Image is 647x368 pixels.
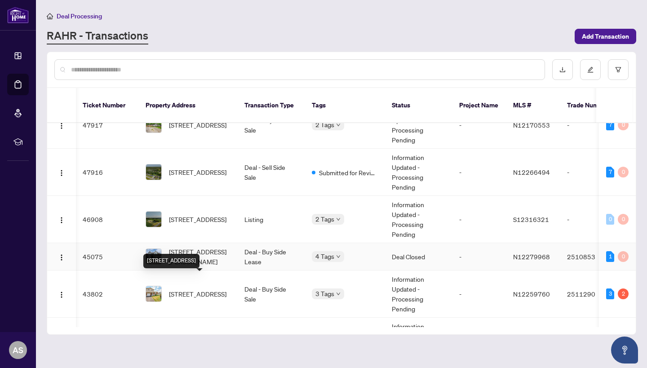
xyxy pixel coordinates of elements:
img: thumbnail-img [146,286,161,301]
td: Information Updated - Processing Pending [385,102,452,149]
td: Deal - Buy Side Sale [237,270,305,318]
div: 0 [618,214,629,225]
span: 2 Tags [315,214,334,224]
span: 4 Tags [315,251,334,262]
span: [STREET_ADDRESS][PERSON_NAME] [169,247,230,266]
th: MLS # [506,88,560,123]
span: 3 Tags [315,288,334,299]
td: Deal - Buy Side Sale [237,102,305,149]
th: Transaction Type [237,88,305,123]
div: 7 [606,167,614,177]
div: 0 [618,120,629,130]
td: Deal - Buy Side Lease [237,243,305,270]
img: Logo [58,254,65,261]
td: 42598 [75,318,138,365]
img: Logo [58,291,65,298]
img: logo [7,7,29,23]
img: Logo [58,217,65,224]
td: 2511290 [560,270,623,318]
td: - [452,318,506,365]
span: down [336,123,341,127]
span: Add Transaction [582,29,629,44]
td: Information Updated - Processing Pending [385,149,452,196]
td: - [560,102,623,149]
td: Information Updated - Processing Pending [385,318,452,365]
td: - [452,149,506,196]
img: thumbnail-img [146,249,161,264]
span: 2 Tags [315,120,334,130]
div: 0 [618,251,629,262]
img: thumbnail-img [146,164,161,180]
td: - [452,196,506,243]
button: Logo [54,165,69,179]
span: Submitted for Review [319,168,377,177]
td: Listing [237,196,305,243]
span: N12259760 [513,290,550,298]
th: Status [385,88,452,123]
div: 7 [606,120,614,130]
th: Ticket Number [75,88,138,123]
span: Deal Processing [57,12,102,20]
img: Logo [58,169,65,177]
span: AS [13,344,23,356]
img: thumbnail-img [146,212,161,227]
th: Property Address [138,88,237,123]
th: Project Name [452,88,506,123]
img: Logo [58,122,65,129]
span: [STREET_ADDRESS] [169,167,226,177]
td: 43802 [75,270,138,318]
img: thumbnail-img [146,117,161,133]
span: N12266494 [513,168,550,176]
button: filter [608,59,629,80]
td: - [560,196,623,243]
div: 0 [618,167,629,177]
span: [STREET_ADDRESS] [169,289,226,299]
span: edit [587,67,594,73]
td: Information Updated - Processing Pending [385,196,452,243]
button: download [552,59,573,80]
span: down [336,217,341,222]
button: Logo [54,287,69,301]
span: [STREET_ADDRESS] [169,214,226,224]
button: Logo [54,212,69,226]
td: - [560,318,623,365]
th: Tags [305,88,385,123]
td: 47917 [75,102,138,149]
td: - [452,243,506,270]
button: Logo [54,118,69,132]
th: Trade Number [560,88,623,123]
td: - [452,102,506,149]
td: 47916 [75,149,138,196]
span: [STREET_ADDRESS] [169,120,226,130]
button: edit [580,59,601,80]
button: Open asap [611,337,638,364]
span: S12316321 [513,215,549,223]
span: filter [615,67,621,73]
span: down [336,292,341,296]
a: RAHR - Transactions [47,28,148,44]
div: [STREET_ADDRESS] [143,254,199,268]
td: Listing [237,318,305,365]
td: 46908 [75,196,138,243]
span: down [336,254,341,259]
span: N12170553 [513,121,550,129]
div: 1 [606,251,614,262]
span: home [47,13,53,19]
button: Add Transaction [575,29,636,44]
div: 2 [618,288,629,299]
td: 45075 [75,243,138,270]
td: Deal Closed [385,243,452,270]
td: Information Updated - Processing Pending [385,270,452,318]
td: Deal - Sell Side Sale [237,149,305,196]
td: - [452,270,506,318]
div: 0 [606,214,614,225]
button: Logo [54,249,69,264]
span: download [559,67,566,73]
div: 3 [606,288,614,299]
span: N12279968 [513,253,550,261]
td: - [560,149,623,196]
td: 2510853 [560,243,623,270]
